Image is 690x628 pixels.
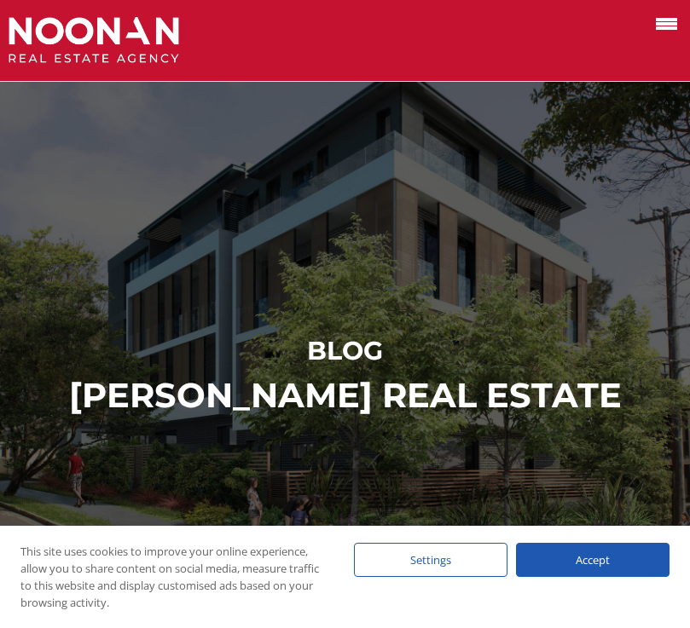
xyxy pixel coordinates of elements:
div: Accept [516,543,670,577]
div: Settings [354,543,507,577]
h1: Blog [17,336,673,366]
div: This site uses cookies to improve your online experience, allow you to share content on social me... [20,543,320,611]
h2: [PERSON_NAME] ReaL Estate [17,375,673,416]
img: Noonan Real Estate Agency [9,17,179,64]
